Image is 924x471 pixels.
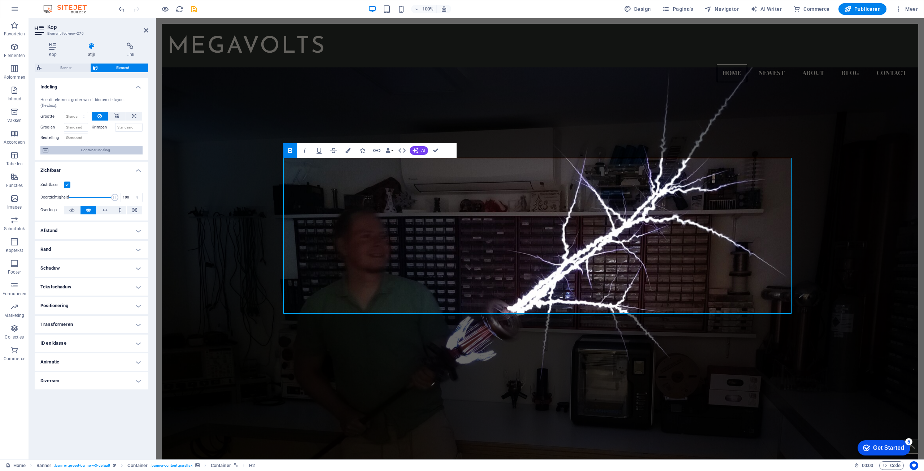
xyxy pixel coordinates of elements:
span: Pagina's [662,5,693,13]
span: Navigator [705,5,739,13]
p: Kolommen [4,74,26,80]
button: Colors [341,143,355,158]
button: Navigator [702,3,742,15]
p: Elementen [4,53,25,58]
a: Klik om selectie op te heffen, dubbelklik om Pagina's te open [6,461,26,470]
button: Usercentrics [910,461,918,470]
h4: Zichtbaar [35,162,148,175]
div: Design (Ctrl+Alt+Y) [621,3,654,15]
input: Standaard [115,123,143,132]
h2: Kop [47,24,148,30]
label: Bestelling [40,134,64,142]
h4: Schaduw [35,260,148,277]
p: Footer [8,269,21,275]
button: Container-indeling [40,146,143,154]
button: Commerce [790,3,833,15]
p: Vakken [7,118,22,123]
h4: Link [112,43,148,58]
button: AI Writer [748,3,785,15]
span: 00 00 [862,461,873,470]
label: Grootte [40,114,64,118]
input: Standaard [64,123,88,132]
p: Collecties [5,334,24,340]
button: Pagina's [659,3,696,15]
div: Get Started 5 items remaining, 0% complete [6,4,58,19]
span: Klik om te selecteren, dubbelklik om te bewerken [211,461,231,470]
input: Standaard [64,134,88,142]
label: Krimpen [92,123,115,132]
button: Code [879,461,904,470]
button: Meer [892,3,921,15]
button: Design [621,3,654,15]
button: reload [175,5,184,13]
button: Link [370,143,384,158]
h4: Animatie [35,353,148,371]
label: Doorzichtigheid [40,195,69,199]
span: AI [421,148,425,153]
button: Klik hier om de voorbeeldmodus te verlaten en verder te gaan met bewerken [161,5,169,13]
i: Dit element is een aanpasbare voorinstelling [113,463,116,467]
p: Functies [6,183,23,188]
i: Dit element bevat een achtergrond [195,463,200,467]
p: Commerce [4,356,25,362]
span: Commerce [793,5,830,13]
i: Pagina opnieuw laden [175,5,184,13]
span: Klik om te selecteren, dubbelklik om te bewerken [36,461,52,470]
i: Dit element is gelinkt [234,463,238,467]
span: Klik om te selecteren, dubbelklik om te bewerken [249,461,255,470]
p: Accordeon [4,139,25,145]
button: save [189,5,198,13]
h4: Stijl [74,43,112,58]
i: Opslaan (Ctrl+S) [190,5,198,13]
span: Banner [44,64,88,72]
button: Data Bindings [384,143,395,158]
h3: Element #ed-new-270 [47,30,134,37]
p: Tabellen [6,161,23,167]
i: Ongedaan maken: Koptekst bewerken (Ctrl+Z) [118,5,126,13]
h4: Diversen [35,372,148,389]
label: Zichtbaar [40,180,64,189]
label: Overloop [40,206,64,214]
button: HTML [395,143,409,158]
h4: Rand [35,241,148,258]
button: Confirm (Ctrl+⏎) [429,143,443,158]
span: Container-indeling [51,146,140,154]
span: Design [624,5,651,13]
h4: Afstand [35,222,148,239]
p: Formulieren [3,291,26,297]
button: Underline (Ctrl+U) [312,143,326,158]
p: Favorieten [4,31,25,37]
h6: 100% [422,5,433,13]
button: Bold (Ctrl+B) [283,143,297,158]
h4: Indeling [35,78,148,91]
h4: ID en klasse [35,335,148,352]
p: Inhoud [8,96,22,102]
button: Banner [35,64,90,72]
h4: Tekstschaduw [35,278,148,296]
h6: Sessietijd [854,461,873,470]
span: Klik om te selecteren, dubbelklik om te bewerken [127,461,148,470]
span: Meer [895,5,918,13]
div: Get Started [21,8,52,14]
nav: breadcrumb [36,461,255,470]
i: Stel bij het wijzigen van de grootte van de weergegeven website automatisch het juist zoomniveau ... [441,6,447,12]
label: Groeien [40,123,64,132]
div: % [132,193,142,202]
h4: Positionering [35,297,148,314]
p: Marketing [4,313,24,318]
button: 100% [411,5,437,13]
p: Koptekst [6,248,23,253]
p: Images [7,204,22,210]
div: Hoe dit element groter wordt binnen de layout (flexbox). [40,97,143,109]
span: . banner-content .parallax [151,461,192,470]
p: Schuifblok [4,226,25,232]
button: Strikethrough [327,143,340,158]
span: AI Writer [750,5,782,13]
button: Icons [356,143,369,158]
button: Publiceren [838,3,886,15]
img: Editor Logo [42,5,96,13]
span: Code [882,461,901,470]
button: Italic (Ctrl+I) [298,143,311,158]
span: Publiceren [844,5,881,13]
h4: Kop [35,43,74,58]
